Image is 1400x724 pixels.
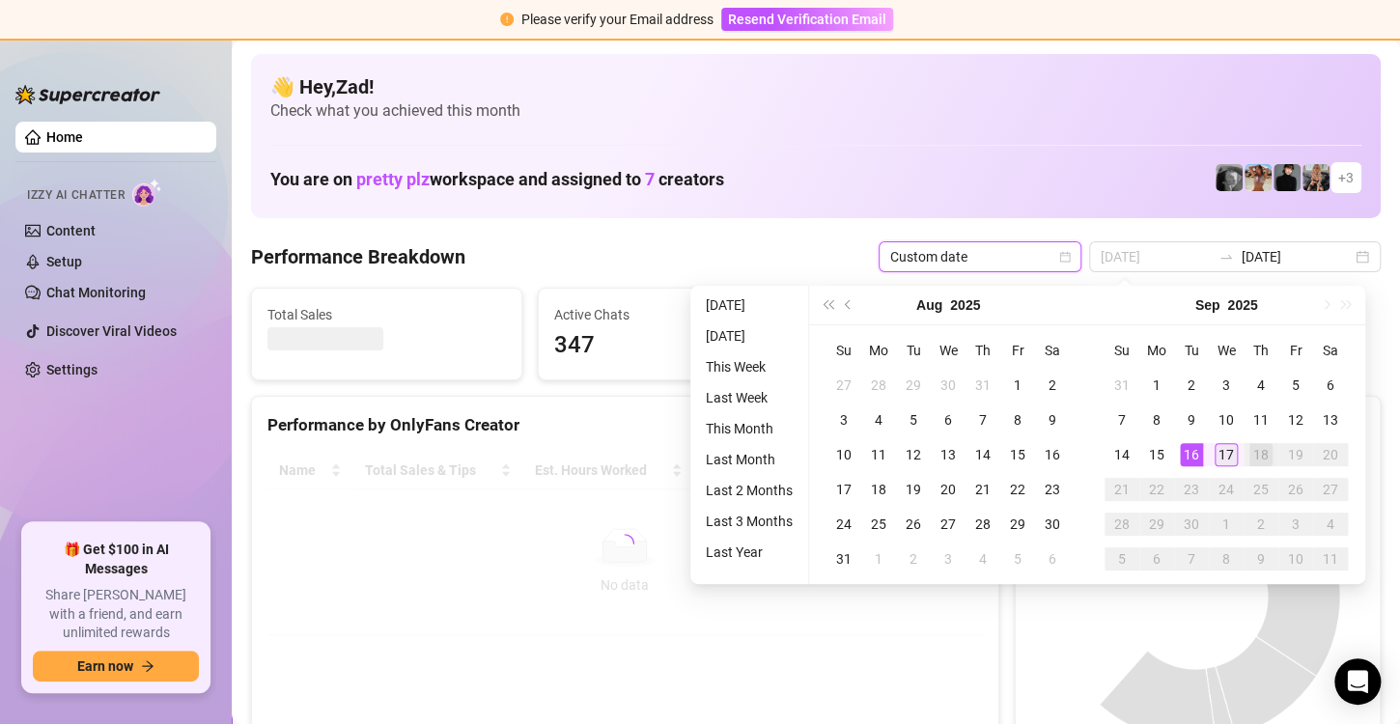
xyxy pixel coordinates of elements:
div: 12 [1284,408,1307,432]
div: 27 [1319,478,1342,501]
button: Choose a month [1195,286,1220,324]
button: Previous month (PageUp) [838,286,859,324]
div: 22 [1145,478,1168,501]
div: 2 [1180,374,1203,397]
div: 23 [1041,478,1064,501]
div: 5 [1284,374,1307,397]
td: 2025-09-01 [861,542,896,576]
th: Th [1244,333,1278,368]
div: 7 [1180,547,1203,571]
div: 28 [971,513,994,536]
div: 5 [902,408,925,432]
div: 4 [1319,513,1342,536]
span: Resend Verification Email [728,12,886,27]
div: 30 [1180,513,1203,536]
span: exclamation-circle [500,13,514,26]
div: 3 [937,547,960,571]
td: 2025-08-16 [1035,437,1070,472]
th: Su [1105,333,1139,368]
th: Tu [896,333,931,368]
div: 30 [1041,513,1064,536]
td: 2025-09-04 [1244,368,1278,403]
img: Amber [1245,164,1272,191]
td: 2025-08-11 [861,437,896,472]
td: 2025-09-04 [966,542,1000,576]
td: 2025-10-01 [1209,507,1244,542]
span: Check what you achieved this month [270,100,1361,122]
td: 2025-08-03 [826,403,861,437]
div: 31 [832,547,855,571]
td: 2025-08-31 [826,542,861,576]
td: 2025-09-03 [931,542,966,576]
li: This Month [698,417,800,440]
button: Choose a year [1227,286,1257,324]
td: 2025-09-15 [1139,437,1174,472]
td: 2025-09-26 [1278,472,1313,507]
div: Open Intercom Messenger [1334,658,1381,705]
div: 9 [1180,408,1203,432]
li: Last Week [698,386,800,409]
a: Content [46,223,96,238]
th: Fr [1278,333,1313,368]
div: 20 [1319,443,1342,466]
td: 2025-09-01 [1139,368,1174,403]
td: 2025-08-28 [966,507,1000,542]
div: Performance by OnlyFans Creator [267,412,983,438]
div: 5 [1006,547,1029,571]
h1: You are on workspace and assigned to creators [270,169,724,190]
div: 3 [1284,513,1307,536]
td: 2025-09-17 [1209,437,1244,472]
td: 2025-08-23 [1035,472,1070,507]
td: 2025-08-15 [1000,437,1035,472]
span: arrow-right [141,659,154,673]
li: [DATE] [698,293,800,317]
div: 10 [1215,408,1238,432]
div: 15 [1006,443,1029,466]
th: Sa [1313,333,1348,368]
td: 2025-08-31 [1105,368,1139,403]
td: 2025-10-06 [1139,542,1174,576]
div: 3 [1215,374,1238,397]
div: 10 [1284,547,1307,571]
span: Izzy AI Chatter [27,186,125,205]
div: 6 [1319,374,1342,397]
div: 13 [937,443,960,466]
td: 2025-09-12 [1278,403,1313,437]
th: Fr [1000,333,1035,368]
td: 2025-07-29 [896,368,931,403]
li: Last 3 Months [698,510,800,533]
img: logo-BBDzfeDw.svg [15,85,160,104]
div: 6 [937,408,960,432]
td: 2025-07-30 [931,368,966,403]
td: 2025-08-01 [1000,368,1035,403]
td: 2025-10-04 [1313,507,1348,542]
div: 11 [1249,408,1273,432]
td: 2025-08-02 [1035,368,1070,403]
div: 4 [1249,374,1273,397]
div: 18 [1249,443,1273,466]
span: Share [PERSON_NAME] with a friend, and earn unlimited rewards [33,586,199,643]
td: 2025-10-11 [1313,542,1348,576]
div: 17 [832,478,855,501]
td: 2025-08-18 [861,472,896,507]
button: Resend Verification Email [721,8,893,31]
div: 10 [832,443,855,466]
th: Mo [861,333,896,368]
div: 12 [902,443,925,466]
td: 2025-10-07 [1174,542,1209,576]
td: 2025-08-27 [931,507,966,542]
span: 347 [554,327,793,364]
td: 2025-09-30 [1174,507,1209,542]
img: AI Chatter [132,179,162,207]
td: 2025-08-12 [896,437,931,472]
td: 2025-08-10 [826,437,861,472]
div: 24 [1215,478,1238,501]
div: 1 [1215,513,1238,536]
td: 2025-09-06 [1313,368,1348,403]
div: 2 [1041,374,1064,397]
li: Last Year [698,541,800,564]
td: 2025-08-13 [931,437,966,472]
a: Setup [46,254,82,269]
td: 2025-08-08 [1000,403,1035,437]
td: 2025-09-02 [1174,368,1209,403]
